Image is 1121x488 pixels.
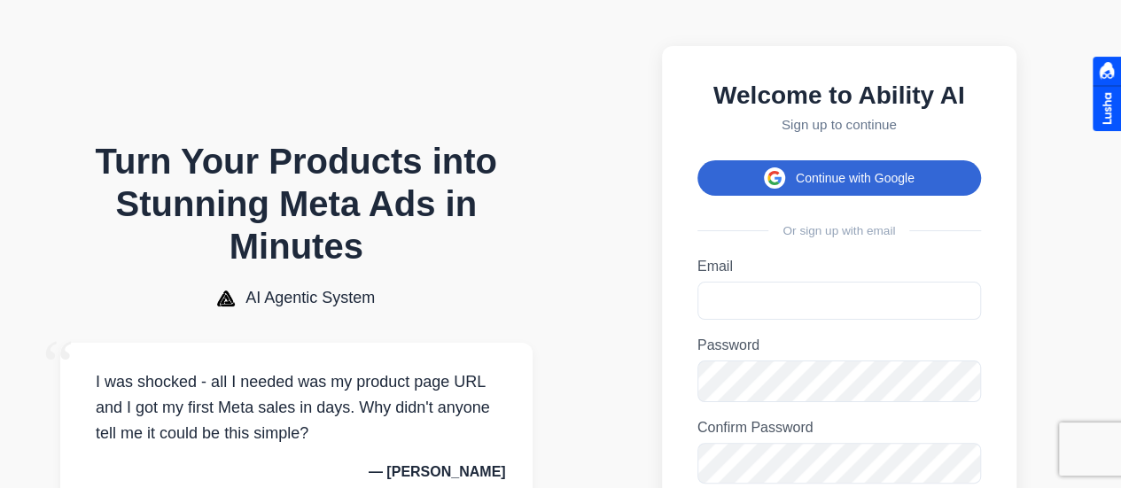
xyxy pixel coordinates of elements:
[245,289,375,307] span: AI Agentic System
[697,337,981,353] label: Password
[697,259,981,275] label: Email
[697,224,981,237] div: Or sign up with email
[87,369,506,445] p: I was shocked - all I needed was my product page URL and I got my first Meta sales in days. Why d...
[60,140,533,267] h1: Turn Your Products into Stunning Meta Ads in Minutes
[43,325,74,406] span: “
[87,464,506,480] p: — [PERSON_NAME]
[697,420,981,436] label: Confirm Password
[217,290,235,306] img: AI Agentic System Logo
[697,160,981,196] button: Continue with Google
[697,117,981,132] p: Sign up to continue
[697,81,981,110] h2: Welcome to Ability AI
